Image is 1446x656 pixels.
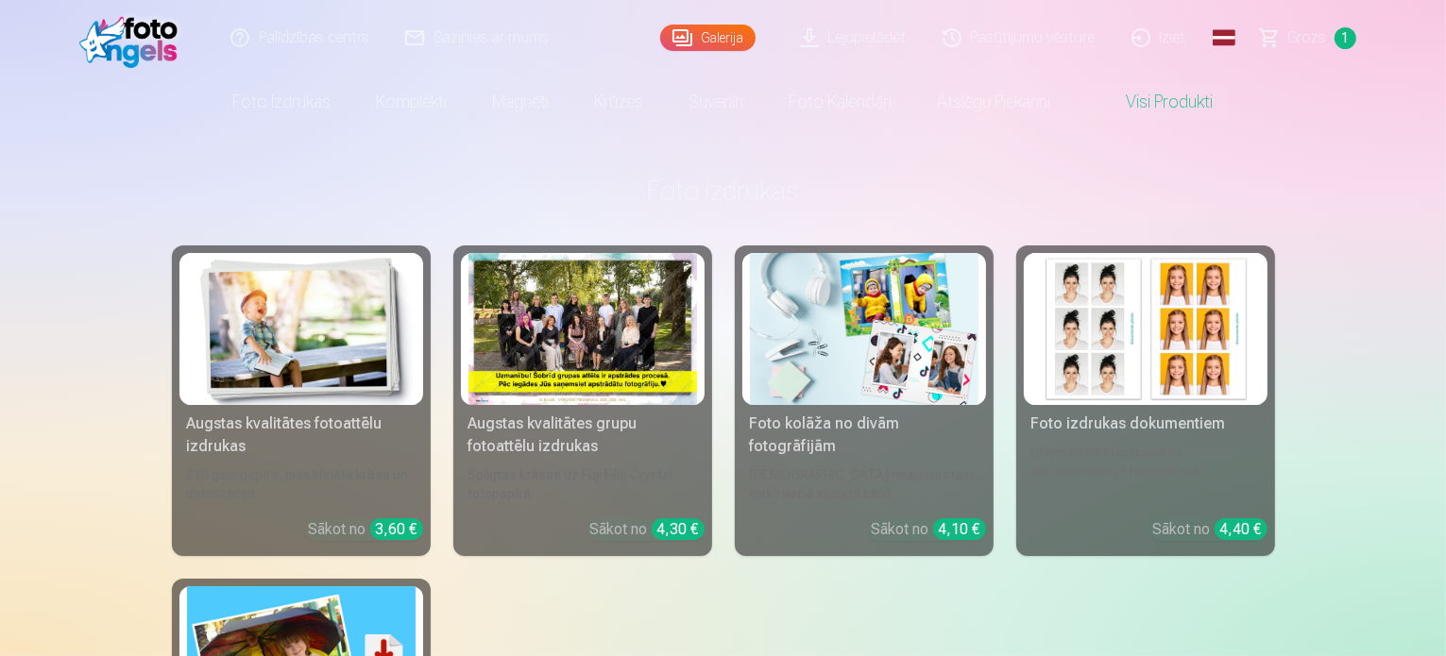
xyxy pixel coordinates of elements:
div: 4,40 € [1215,518,1267,540]
a: Foto kolāža no divām fotogrāfijāmFoto kolāža no divām fotogrāfijām[DEMOGRAPHIC_DATA] neaizmirstam... [735,245,994,556]
div: Sākot no [590,518,705,541]
div: Sākot no [872,518,986,541]
a: Komplekti [354,76,470,128]
div: Sākot no [1153,518,1267,541]
div: 3,60 € [370,518,423,540]
a: Augstas kvalitātes fotoattēlu izdrukasAugstas kvalitātes fotoattēlu izdrukas210 gsm papīrs, piesā... [172,245,431,556]
div: Augstas kvalitātes fotoattēlu izdrukas [179,412,423,458]
div: 210 gsm papīrs, piesātināta krāsa un detalizācija [179,465,423,503]
a: Atslēgu piekariņi [915,76,1074,128]
a: Suvenīri [667,76,767,128]
div: Foto izdrukas dokumentiem [1024,412,1267,435]
img: Augstas kvalitātes fotoattēlu izdrukas [187,253,416,405]
a: Galerija [660,25,756,51]
a: Foto izdrukas [211,76,354,128]
img: Foto izdrukas dokumentiem [1031,253,1260,405]
div: Universālas foto izdrukas dokumentiem (6 fotogrāfijas) [1024,443,1267,503]
div: Foto kolāža no divām fotogrāfijām [742,412,986,458]
span: Grozs [1288,26,1327,49]
div: Sākot no [309,518,423,541]
img: /fa1 [79,8,188,68]
a: Krūzes [572,76,667,128]
a: Foto izdrukas dokumentiemFoto izdrukas dokumentiemUniversālas foto izdrukas dokumentiem (6 fotogr... [1016,245,1275,556]
a: Augstas kvalitātes grupu fotoattēlu izdrukasSpilgtas krāsas uz Fuji Film Crystal fotopapīraSākot ... [453,245,712,556]
h3: Foto izdrukas [187,174,1260,208]
span: 1 [1335,27,1356,49]
div: 4,10 € [933,518,986,540]
div: [DEMOGRAPHIC_DATA] neaizmirstami mirkļi vienā skaistā bildē [742,465,986,503]
a: Magnēti [470,76,572,128]
img: Foto kolāža no divām fotogrāfijām [750,253,978,405]
div: 4,30 € [652,518,705,540]
a: Foto kalendāri [767,76,915,128]
a: Visi produkti [1074,76,1236,128]
div: Spilgtas krāsas uz Fuji Film Crystal fotopapīra [461,465,705,503]
div: Augstas kvalitātes grupu fotoattēlu izdrukas [461,412,705,458]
